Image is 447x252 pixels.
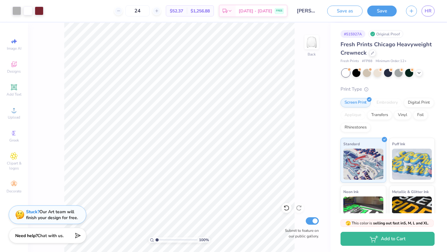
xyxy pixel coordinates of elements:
span: Greek [9,138,19,143]
div: Applique [341,110,365,120]
span: Chat with us. [38,233,64,239]
span: 100 % [199,237,209,243]
span: Add Text [7,92,21,97]
span: [DATE] - [DATE] [239,8,272,14]
strong: Stuck? [26,209,39,215]
input: Untitled Design [292,5,323,17]
div: Digital Print [404,98,434,107]
a: HR [422,6,435,16]
div: Rhinestones [341,123,371,132]
div: Foil [413,110,428,120]
button: Add to Cart [341,232,435,246]
span: Standard [343,141,360,147]
span: Fresh Prints Chicago Heavyweight Crewneck [341,41,432,56]
img: Standard [343,149,383,180]
span: Minimum Order: 12 + [376,59,407,64]
label: Submit to feature on our public gallery. [282,228,319,239]
div: Screen Print [341,98,371,107]
span: Designs [7,69,21,74]
div: # 515927A [341,30,365,38]
span: FREE [276,9,282,13]
span: Metallic & Glitter Ink [392,188,429,195]
div: Our Art team will finish your design for free. [26,209,78,221]
input: – – [125,5,150,16]
img: Puff Ink [392,149,432,180]
div: Back [308,52,316,57]
span: # FP88 [362,59,372,64]
button: Save as [327,6,363,16]
div: Print Type [341,86,435,93]
span: HR [425,7,431,15]
span: $52.37 [170,8,183,14]
img: Neon Ink [343,196,383,227]
span: Neon Ink [343,188,359,195]
div: Embroidery [372,98,402,107]
span: Upload [8,115,20,120]
span: Decorate [7,189,21,194]
span: $1,256.88 [191,8,210,14]
div: Transfers [367,110,392,120]
span: Fresh Prints [341,59,359,64]
span: Puff Ink [392,141,405,147]
strong: Need help? [15,233,38,239]
div: Original Proof [368,30,403,38]
span: Clipart & logos [3,161,25,171]
div: Vinyl [394,110,411,120]
span: 🫣 [345,220,351,226]
strong: selling out fast in S, M, L and XL [373,221,428,226]
span: This color is . [345,220,429,226]
span: Image AI [7,46,21,51]
img: Back [305,36,318,48]
button: Save [367,6,397,16]
img: Metallic & Glitter Ink [392,196,432,227]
